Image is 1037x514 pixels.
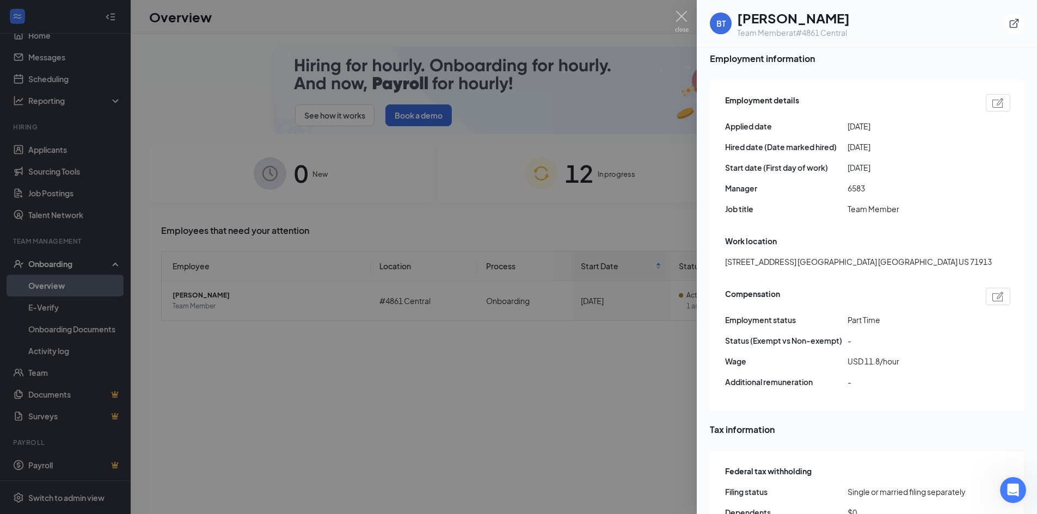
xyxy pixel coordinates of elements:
[1000,477,1026,503] iframe: Intercom live chat
[725,235,777,247] span: Work location
[725,314,848,326] span: Employment status
[848,141,970,153] span: [DATE]
[848,314,970,326] span: Part Time
[848,203,970,215] span: Team Member
[725,335,848,346] span: Status (Exempt vs Non-exempt)
[725,288,780,305] span: Compensation
[1009,18,1020,29] svg: ExternalLink
[848,335,970,346] span: -
[710,423,1024,436] span: Tax information
[848,162,970,174] span: [DATE]
[725,162,848,174] span: Start date (First day of work)
[725,203,848,215] span: Job title
[848,486,970,498] span: Single or married filing separately
[848,355,970,367] span: USD 11.8/hour
[725,376,848,388] span: Additional remuneration
[848,182,970,194] span: 6583
[737,9,850,27] h1: [PERSON_NAME]
[725,141,848,153] span: Hired date (Date marked hired)
[1004,14,1024,33] button: ExternalLink
[725,355,848,367] span: Wage
[725,182,848,194] span: Manager
[725,465,812,477] span: Federal tax withholding
[848,120,970,132] span: [DATE]
[848,376,970,388] span: -
[725,120,848,132] span: Applied date
[737,27,850,38] div: Team Member at #4861 Central
[725,486,848,498] span: Filing status
[710,52,1024,65] span: Employment information
[725,256,992,268] span: [STREET_ADDRESS] [GEOGRAPHIC_DATA] [GEOGRAPHIC_DATA] US 71913
[716,18,726,29] div: BT
[725,94,799,112] span: Employment details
